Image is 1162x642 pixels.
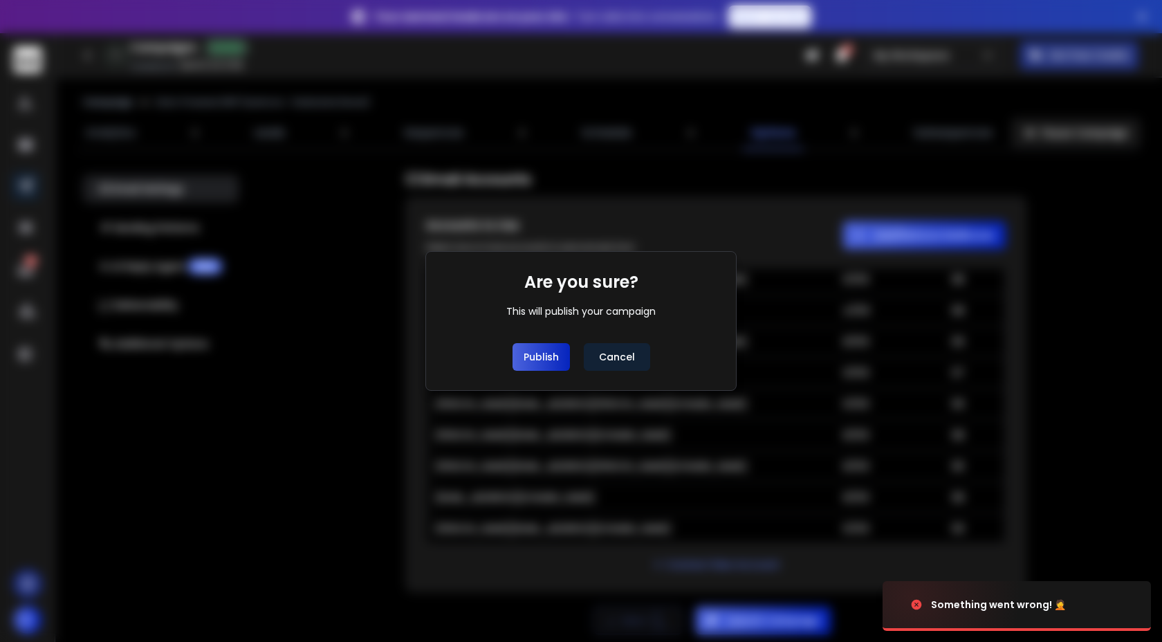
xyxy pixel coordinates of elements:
div: Something went wrong! 🤦 [931,598,1066,612]
div: This will publish your campaign [506,304,656,318]
button: Publish [513,343,570,371]
h1: Are you sure? [524,271,638,293]
button: Cancel [584,343,650,371]
img: image [883,567,1021,642]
